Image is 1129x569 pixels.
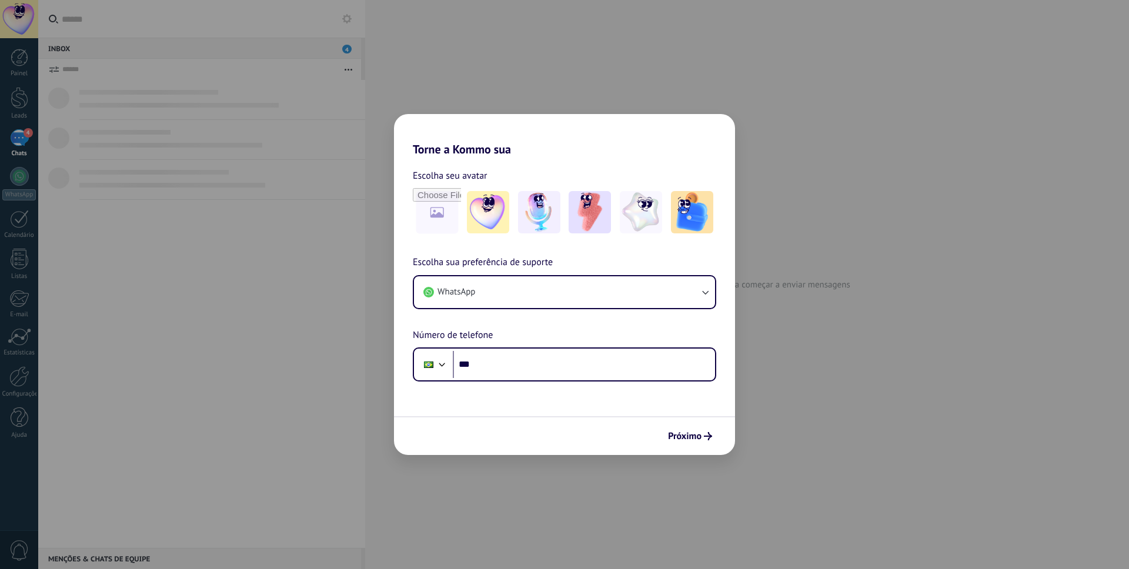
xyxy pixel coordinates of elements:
img: -3.jpeg [569,191,611,233]
img: -1.jpeg [467,191,509,233]
span: Escolha sua preferência de suporte [413,255,553,270]
div: Brazil: + 55 [417,352,440,377]
span: Número de telefone [413,328,493,343]
button: WhatsApp [414,276,715,308]
img: -4.jpeg [620,191,662,233]
h2: Torne a Kommo sua [394,114,735,156]
button: Próximo [663,426,717,446]
span: Escolha seu avatar [413,168,487,183]
img: -5.jpeg [671,191,713,233]
img: -2.jpeg [518,191,560,233]
span: Próximo [668,432,702,440]
span: WhatsApp [437,286,475,298]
